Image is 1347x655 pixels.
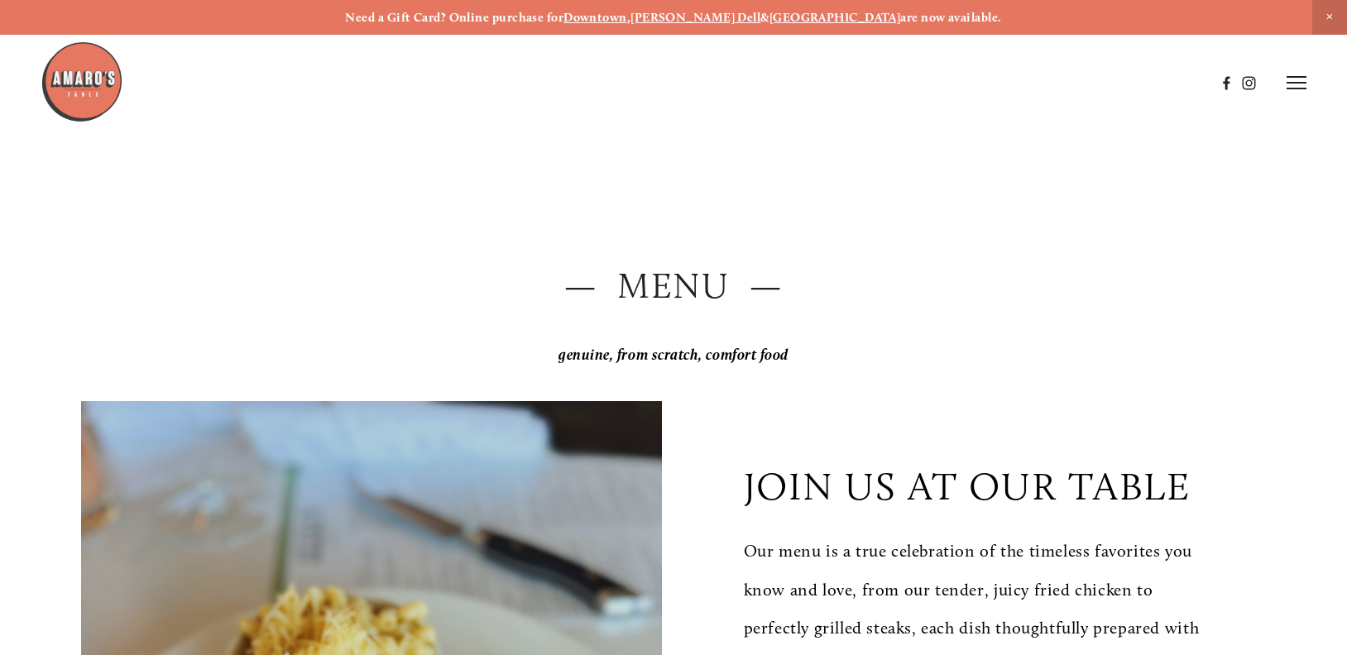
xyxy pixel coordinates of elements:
p: join us at our table [744,463,1191,509]
a: [PERSON_NAME] Dell [630,10,760,25]
strong: Need a Gift Card? Online purchase for [345,10,563,25]
img: Amaro's Table [41,41,123,123]
strong: are now available. [900,10,1001,25]
h2: — Menu — [81,261,1267,312]
a: Downtown [563,10,627,25]
strong: , [627,10,630,25]
em: genuine, from scratch, comfort food [558,346,789,364]
strong: & [760,10,769,25]
a: [GEOGRAPHIC_DATA] [769,10,901,25]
